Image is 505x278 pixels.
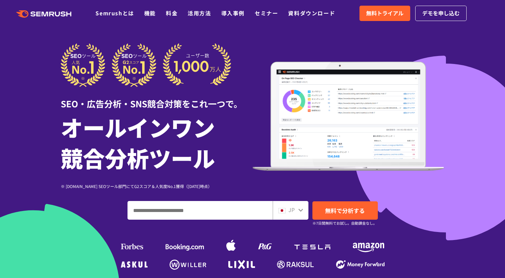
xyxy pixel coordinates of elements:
div: SEO・広告分析・SNS競合対策をこれ一つで。 [61,87,253,110]
span: JP [288,206,295,214]
a: 活用方法 [188,9,211,17]
input: ドメイン、キーワードまたはURLを入力してください [128,201,272,219]
span: 無料で分析する [325,206,365,215]
a: セミナー [255,9,278,17]
a: デモを申し込む [415,6,467,21]
span: 無料トライアル [366,9,404,18]
h1: オールインワン 競合分析ツール [61,112,253,173]
a: 機能 [144,9,156,17]
small: ※7日間無料でお試し。自動課金なし。 [312,220,377,226]
a: 導入事例 [221,9,245,17]
div: ※ [DOMAIN_NAME] SEOツール部門にてG2スコア＆人気度No.1獲得（[DATE]時点） [61,183,253,189]
a: 資料ダウンロード [288,9,335,17]
a: Semrushとは [95,9,134,17]
a: 料金 [166,9,178,17]
span: デモを申し込む [422,9,460,18]
a: 無料トライアル [359,6,410,21]
a: 無料で分析する [312,201,378,220]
